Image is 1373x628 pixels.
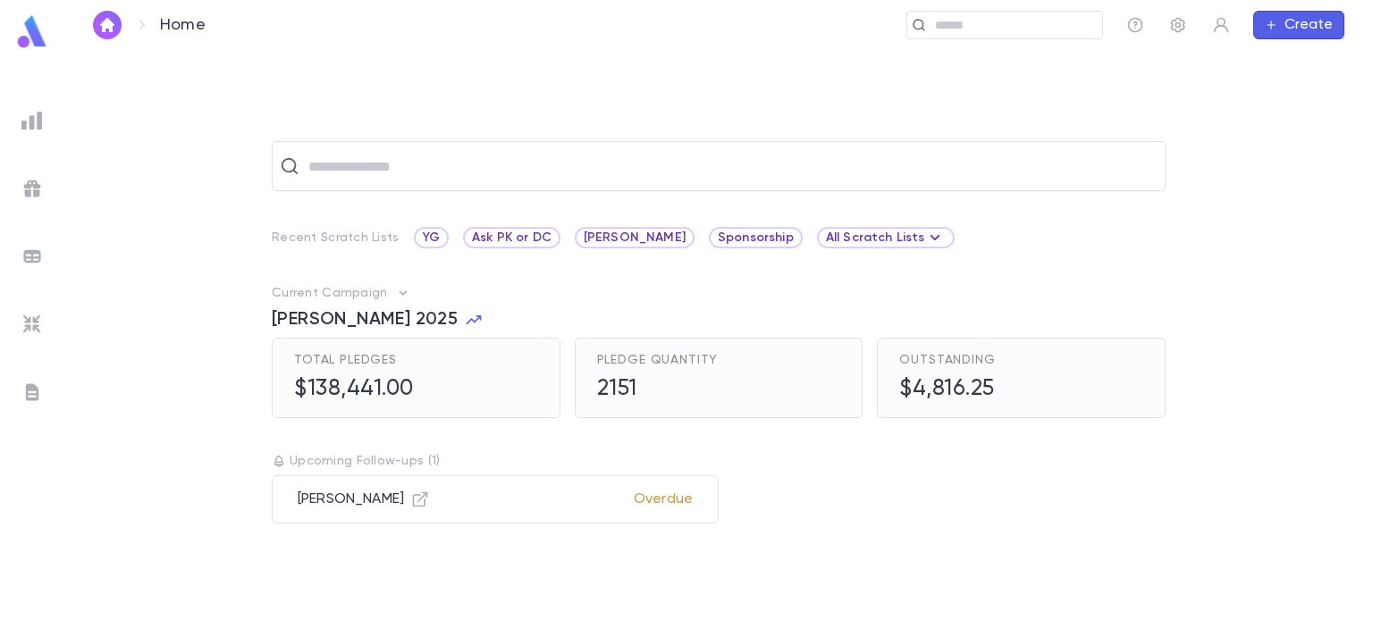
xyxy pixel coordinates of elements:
p: Overdue [634,490,693,508]
h5: $138,441.00 [294,376,414,403]
div: All Scratch Lists [826,227,947,248]
div: All Scratch Lists [817,227,956,248]
span: Sponsorship [711,230,801,245]
span: Pledge Quantity [597,353,719,367]
span: YG [416,230,447,245]
span: Total Pledges [294,353,397,367]
div: [PERSON_NAME] [575,227,695,248]
span: Ask PK or DC [465,230,559,245]
p: Upcoming Follow-ups ( 1 ) [272,454,1166,468]
p: Recent Scratch Lists [272,230,400,245]
img: campaigns_grey.99e729a5f7ee94e3726e6486bddda8f1.svg [21,178,43,199]
span: [PERSON_NAME] 2025 [272,309,458,331]
div: Ask PK or DC [463,227,560,248]
p: [PERSON_NAME] [298,490,429,508]
span: [PERSON_NAME] [577,230,693,245]
img: reports_grey.c525e4749d1bce6a11f5fe2a8de1b229.svg [21,110,43,131]
div: Sponsorship [709,227,803,248]
h5: 2151 [597,376,637,403]
h5: $4,816.25 [899,376,995,403]
img: home_white.a664292cf8c1dea59945f0da9f25487c.svg [97,18,118,32]
img: logo [14,14,50,49]
button: Create [1253,11,1344,39]
p: Home [160,15,206,35]
p: Current Campaign [272,286,387,300]
div: YG [414,227,449,248]
span: Outstanding [899,353,995,367]
img: letters_grey.7941b92b52307dd3b8a917253454ce1c.svg [21,381,43,403]
img: batches_grey.339ca447c9d9533ef1741baa751efc33.svg [21,246,43,267]
img: imports_grey.530a8a0e642e233f2baf0ef88e8c9fcb.svg [21,314,43,335]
